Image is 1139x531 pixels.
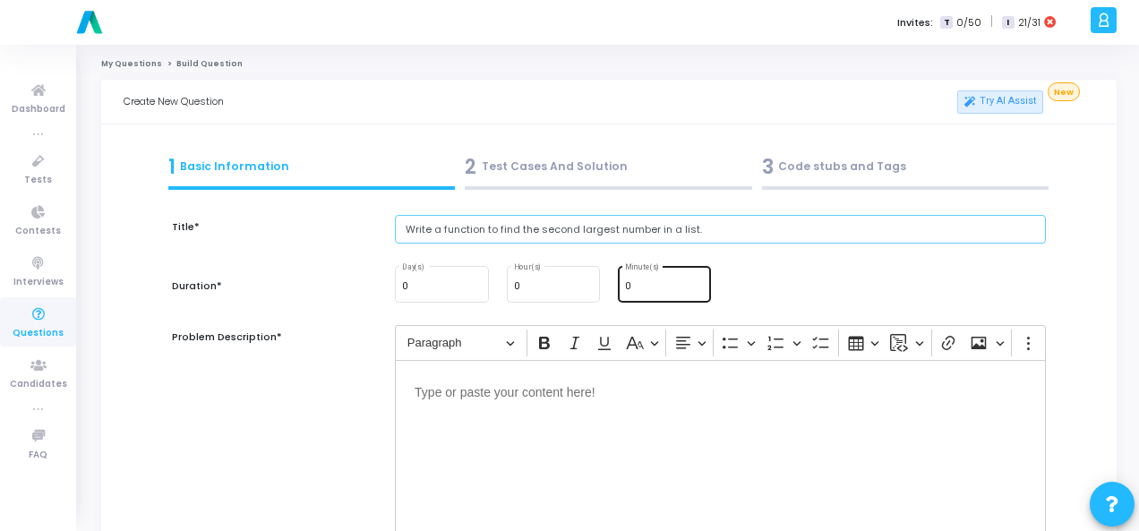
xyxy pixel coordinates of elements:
[168,152,176,182] span: 1
[24,173,52,188] span: Tests
[762,152,1049,182] div: Code stubs and Tags
[1002,16,1014,30] span: I
[956,15,981,30] span: 0/50
[172,278,222,294] label: Duration*
[15,224,61,239] span: Contests
[12,102,65,117] span: Dashboard
[163,147,460,195] a: 1Basic Information
[172,330,282,345] label: Problem Description*
[399,330,523,357] button: Paragraph
[395,325,1046,360] div: Editor toolbar
[13,326,64,341] span: Questions
[957,90,1043,114] a: Try AI Assist
[990,13,993,31] span: |
[29,448,47,463] span: FAQ
[407,332,501,354] span: Paragraph
[10,377,67,392] span: Candidates
[101,58,162,69] a: My Questions
[13,275,64,290] span: Interviews
[168,152,456,182] div: Basic Information
[1048,82,1079,101] span: New
[897,15,933,30] label: Invites:
[124,80,609,124] div: Create New Question
[1018,15,1041,30] span: 21/31
[757,147,1054,195] a: 3Code stubs and Tags
[176,58,243,69] span: Build Question
[460,147,758,195] a: 2Test Cases And Solution
[101,58,1117,70] nav: breadcrumb
[465,152,752,182] div: Test Cases And Solution
[762,152,774,182] span: 3
[940,16,952,30] span: T
[172,219,200,235] label: Title*
[465,152,476,182] span: 2
[72,4,107,40] img: logo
